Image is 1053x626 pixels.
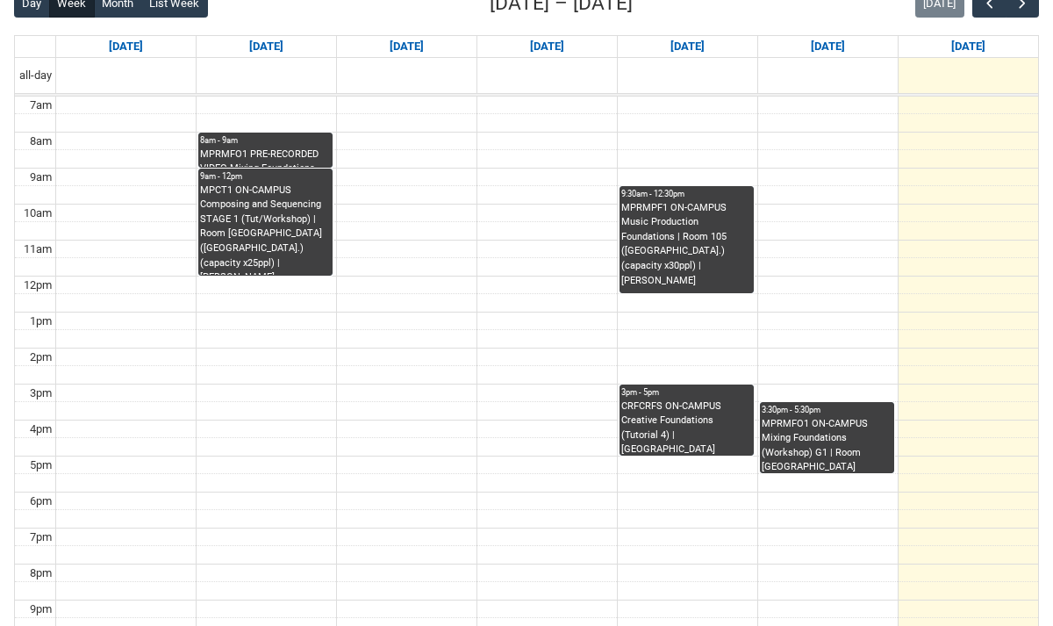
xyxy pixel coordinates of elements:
[948,36,989,57] a: Go to October 4, 2025
[20,277,55,294] div: 12pm
[26,313,55,330] div: 1pm
[26,97,55,114] div: 7am
[807,36,849,57] a: Go to October 3, 2025
[200,183,331,275] div: MPCT1 ON-CAMPUS Composing and Sequencing STAGE 1 (Tut/Workshop) | Room [GEOGRAPHIC_DATA] ([GEOGRA...
[762,417,892,472] div: MPRMFO1 ON-CAMPUS Mixing Foundations (Workshop) G1 | Room [GEOGRAPHIC_DATA] ([GEOGRAPHIC_DATA].) ...
[246,36,287,57] a: Go to September 29, 2025
[26,529,55,546] div: 7pm
[200,134,331,147] div: 8am - 9am
[621,399,752,455] div: CRFCRFS ON-CAMPUS Creative Foundations (Tutorial 4) | [GEOGRAPHIC_DATA] ([GEOGRAPHIC_DATA].) (cap...
[26,457,55,474] div: 5pm
[20,205,55,222] div: 10am
[621,201,752,288] div: MPRMPF1 ON-CAMPUS Music Production Foundations | Room 105 ([GEOGRAPHIC_DATA].) (capacity x30ppl) ...
[762,404,892,416] div: 3:30pm - 5:30pm
[26,385,55,402] div: 3pm
[16,67,55,84] span: all-day
[26,565,55,582] div: 8pm
[26,421,55,438] div: 4pm
[26,133,55,150] div: 8am
[26,493,55,510] div: 6pm
[621,386,752,399] div: 3pm - 5pm
[20,241,55,258] div: 11am
[105,36,147,57] a: Go to September 28, 2025
[621,188,752,200] div: 9:30am - 12:30pm
[526,36,568,57] a: Go to October 1, 2025
[200,148,331,167] div: MPRMFO1 PRE-RECORDED VIDEO Mixing Foundations (Lecture/Tut) | Online | [PERSON_NAME]
[200,170,331,183] div: 9am - 12pm
[26,349,55,366] div: 2pm
[667,36,708,57] a: Go to October 2, 2025
[26,601,55,618] div: 9pm
[26,169,55,186] div: 9am
[386,36,427,57] a: Go to September 30, 2025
